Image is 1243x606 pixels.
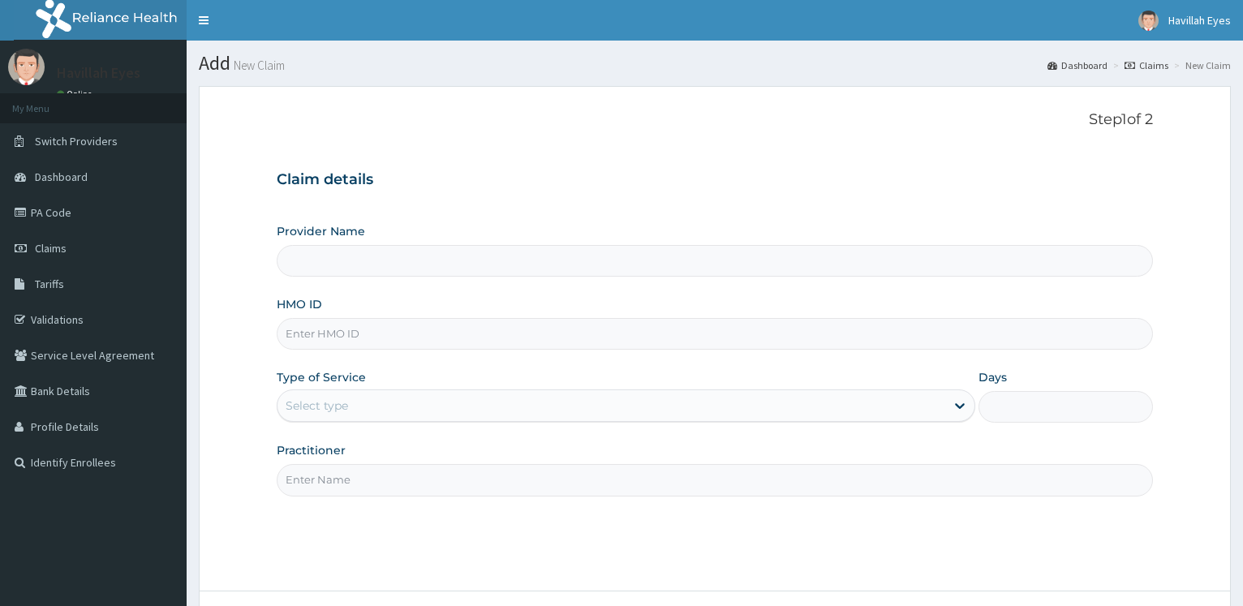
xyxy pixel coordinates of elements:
[35,170,88,184] span: Dashboard
[277,369,366,385] label: Type of Service
[1168,13,1231,28] span: Havillah Eyes
[277,223,365,239] label: Provider Name
[978,369,1007,385] label: Days
[1138,11,1159,31] img: User Image
[230,59,285,71] small: New Claim
[277,296,322,312] label: HMO ID
[199,53,1231,74] h1: Add
[35,241,67,256] span: Claims
[1047,58,1108,72] a: Dashboard
[35,277,64,291] span: Tariffs
[35,134,118,148] span: Switch Providers
[57,66,140,80] p: Havillah Eyes
[277,111,1153,129] p: Step 1 of 2
[277,318,1153,350] input: Enter HMO ID
[277,442,346,458] label: Practitioner
[1125,58,1168,72] a: Claims
[286,398,348,414] div: Select type
[277,171,1153,189] h3: Claim details
[277,464,1153,496] input: Enter Name
[8,49,45,85] img: User Image
[1170,58,1231,72] li: New Claim
[57,88,96,100] a: Online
